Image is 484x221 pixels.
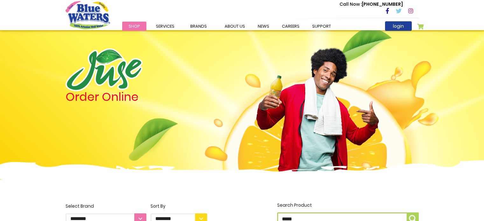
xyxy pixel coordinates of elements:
[66,48,143,91] img: logo
[340,1,403,8] p: [PHONE_NUMBER]
[306,22,337,31] a: support
[218,22,251,31] a: about us
[129,23,140,29] span: Shop
[66,1,110,29] a: store logo
[190,23,207,29] span: Brands
[156,23,174,29] span: Services
[340,1,362,7] span: Call Now :
[256,37,380,173] img: man.png
[151,203,207,210] div: Sort By
[251,22,276,31] a: News
[276,22,306,31] a: careers
[385,21,412,31] a: login
[66,91,207,103] h4: Order Online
